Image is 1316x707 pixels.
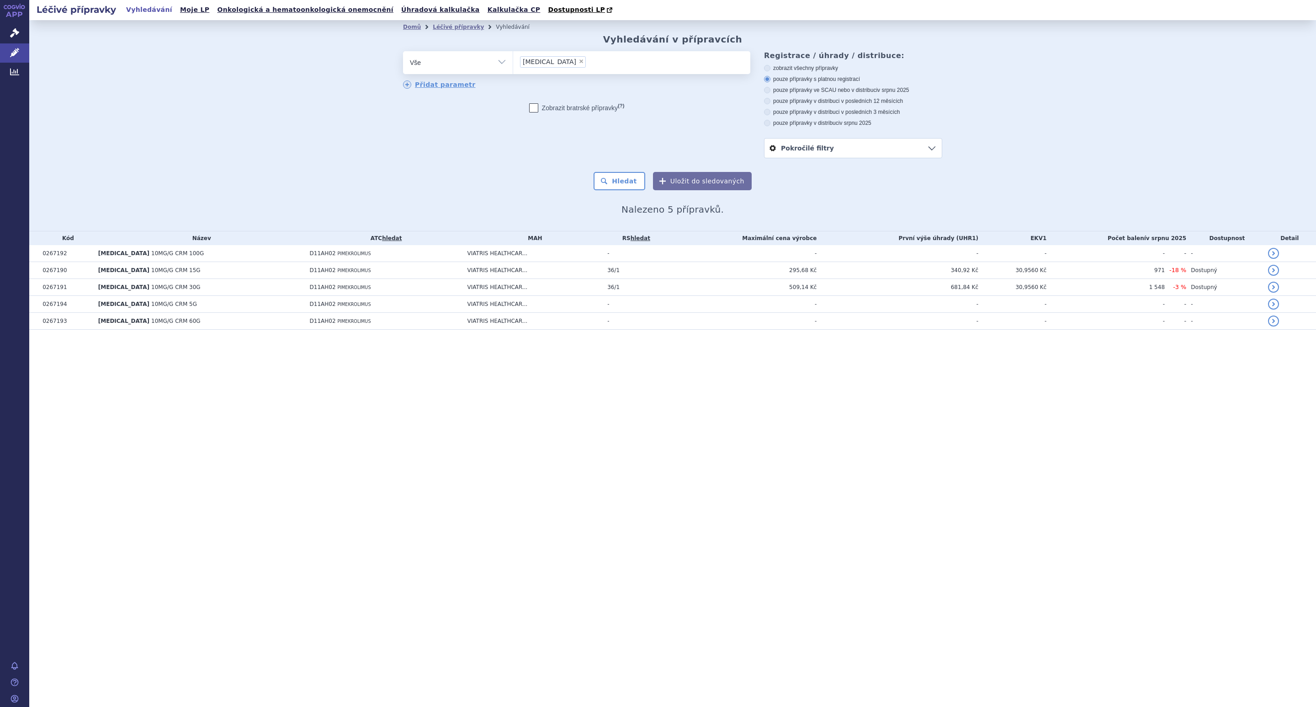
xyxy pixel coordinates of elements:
th: ATC [305,231,463,245]
td: Dostupný [1186,262,1263,279]
td: - [1046,245,1165,262]
label: pouze přípravky s platnou registrací [764,75,942,83]
span: 10MG/G CRM 100G [151,250,204,257]
td: - [978,313,1046,330]
span: 36/1 [607,284,620,290]
td: - [1046,313,1165,330]
td: 0267192 [38,245,94,262]
a: Vyhledávání [123,4,175,16]
label: pouze přípravky v distribuci v posledních 12 měsících [764,97,942,105]
span: D11AH02 [310,301,336,307]
label: pouze přípravky v distribuci [764,119,942,127]
span: PIMEKROLIMUS [337,268,371,273]
td: - [603,245,665,262]
a: hledat [382,235,402,241]
th: Maximální cena výrobce [665,231,817,245]
td: - [1046,296,1165,313]
td: 971 [1046,262,1165,279]
td: 1 548 [1046,279,1165,296]
td: - [817,313,978,330]
span: PIMEKROLIMUS [337,251,371,256]
td: 0267194 [38,296,94,313]
span: [MEDICAL_DATA] [98,267,149,273]
a: detail [1268,299,1279,310]
td: - [1186,313,1263,330]
span: D11AH02 [310,250,336,257]
span: v srpnu 2025 [839,120,871,126]
th: Kód [38,231,94,245]
td: 340,92 Kč [817,262,978,279]
th: Název [94,231,305,245]
span: PIMEKROLIMUS [337,319,371,324]
td: VIATRIS HEALTHCAR... [463,296,603,313]
td: 681,84 Kč [817,279,978,296]
a: detail [1268,282,1279,293]
a: Pokročilé filtry [764,139,942,158]
span: -3 % [1173,284,1186,290]
td: - [978,296,1046,313]
th: EKV1 [978,231,1046,245]
span: [MEDICAL_DATA] [98,318,149,324]
span: D11AH02 [310,284,336,290]
span: PIMEKROLIMUS [337,285,371,290]
span: v srpnu 2025 [877,87,909,93]
a: Domů [403,24,421,30]
th: První výše úhrady (UHR1) [817,231,978,245]
td: VIATRIS HEALTHCAR... [463,279,603,296]
a: detail [1268,248,1279,259]
td: 509,14 Kč [665,279,817,296]
td: - [1165,245,1186,262]
span: D11AH02 [310,318,336,324]
th: MAH [463,231,603,245]
label: zobrazit všechny přípravky [764,64,942,72]
a: detail [1268,265,1279,276]
a: Úhradová kalkulačka [398,4,483,16]
td: VIATRIS HEALTHCAR... [463,245,603,262]
th: Počet balení [1046,231,1186,245]
span: Dostupnosti LP [548,6,605,13]
span: Nalezeno 5 přípravků. [621,204,724,215]
span: 10MG/G CRM 15G [151,267,201,273]
th: RS [603,231,665,245]
span: [MEDICAL_DATA] [98,301,149,307]
td: - [1186,296,1263,313]
td: 0267190 [38,262,94,279]
td: - [978,245,1046,262]
li: Vyhledávání [496,20,541,34]
td: - [665,313,817,330]
a: Léčivé přípravky [433,24,484,30]
h2: Vyhledávání v přípravcích [603,34,743,45]
a: Onkologická a hematoonkologická onemocnění [214,4,396,16]
span: v srpnu 2025 [1146,235,1186,241]
td: Dostupný [1186,279,1263,296]
th: Detail [1263,231,1316,245]
td: VIATRIS HEALTHCAR... [463,262,603,279]
span: PIMEKROLIMUS [337,302,371,307]
td: - [665,296,817,313]
span: -18 % [1169,267,1186,273]
a: detail [1268,316,1279,327]
a: Dostupnosti LP [545,4,617,16]
span: 10MG/G CRM 30G [151,284,201,290]
a: Kalkulačka CP [485,4,543,16]
input: [MEDICAL_DATA] [589,56,594,67]
td: 30,9560 Kč [978,279,1046,296]
h2: Léčivé přípravky [29,3,123,16]
td: - [1165,296,1186,313]
span: × [578,59,584,64]
td: - [817,296,978,313]
span: [MEDICAL_DATA] [523,59,576,65]
label: Zobrazit bratrské přípravky [529,103,625,112]
span: 10MG/G CRM 60G [151,318,201,324]
td: - [1165,313,1186,330]
td: VIATRIS HEALTHCAR... [463,313,603,330]
a: Přidat parametr [403,80,476,89]
td: - [1186,245,1263,262]
span: D11AH02 [310,267,336,273]
td: 30,9560 Kč [978,262,1046,279]
label: pouze přípravky v distribuci v posledních 3 měsících [764,108,942,116]
a: hledat [631,235,650,241]
td: - [817,245,978,262]
abbr: (?) [618,103,624,109]
button: Uložit do sledovaných [653,172,752,190]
